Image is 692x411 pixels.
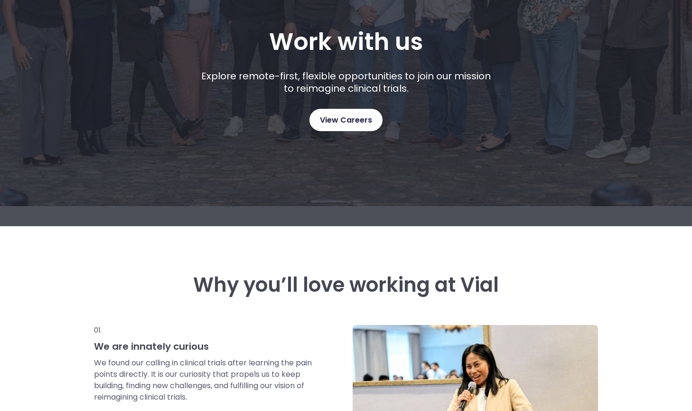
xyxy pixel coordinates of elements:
p: We found our calling in clinical trials after learning the pain points directly. It is our curios... [94,357,313,403]
h1: Work with us [269,28,423,56]
p: 01. [94,325,313,335]
h3: Why you’ll love working at Vial [94,274,598,296]
h3: We are innately curious [94,340,313,353]
span: View Careers [320,114,372,126]
a: View Careers [309,109,383,131]
p: Explore remote-first, flexible opportunities to join our mission to reimagine clinical trials. [198,70,495,95]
